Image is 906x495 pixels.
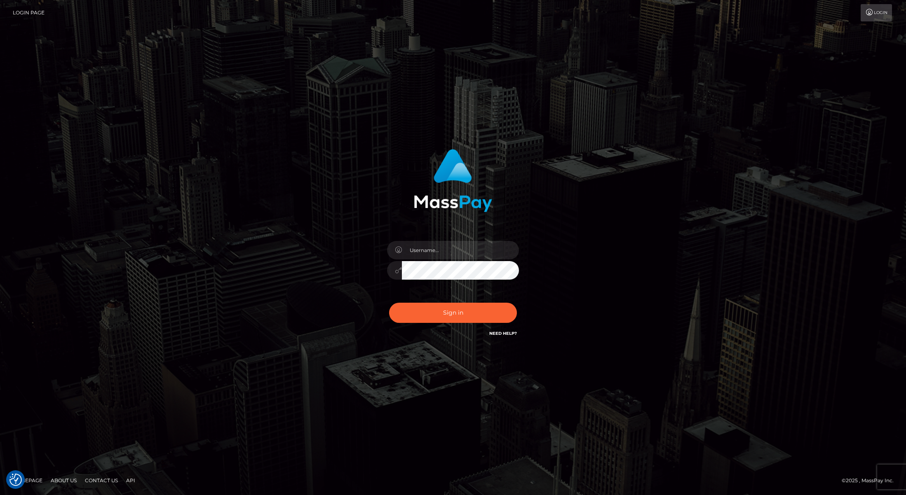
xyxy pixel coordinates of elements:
[9,474,22,486] button: Consent Preferences
[123,474,138,487] a: API
[82,474,121,487] a: Contact Us
[389,303,517,323] button: Sign in
[861,4,892,21] a: Login
[402,241,519,259] input: Username...
[414,149,492,212] img: MassPay Login
[842,476,900,485] div: © 2025 , MassPay Inc.
[47,474,80,487] a: About Us
[9,474,46,487] a: Homepage
[9,474,22,486] img: Revisit consent button
[489,331,517,336] a: Need Help?
[13,4,45,21] a: Login Page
